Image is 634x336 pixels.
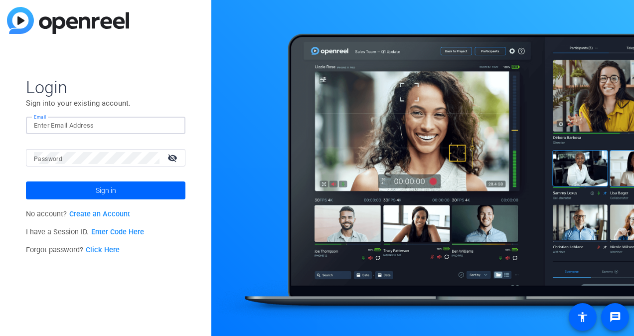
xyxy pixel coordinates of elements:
[34,120,177,132] input: Enter Email Address
[577,311,589,323] mat-icon: accessibility
[26,228,144,236] span: I have a Session ID.
[26,210,130,218] span: No account?
[34,156,62,163] mat-label: Password
[34,114,46,120] mat-label: Email
[7,7,129,34] img: blue-gradient.svg
[609,311,621,323] mat-icon: message
[96,178,116,203] span: Sign in
[26,77,185,98] span: Login
[86,246,120,254] a: Click Here
[26,246,120,254] span: Forgot password?
[26,181,185,199] button: Sign in
[69,210,130,218] a: Create an Account
[91,228,144,236] a: Enter Code Here
[26,98,185,109] p: Sign into your existing account.
[161,151,185,165] mat-icon: visibility_off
